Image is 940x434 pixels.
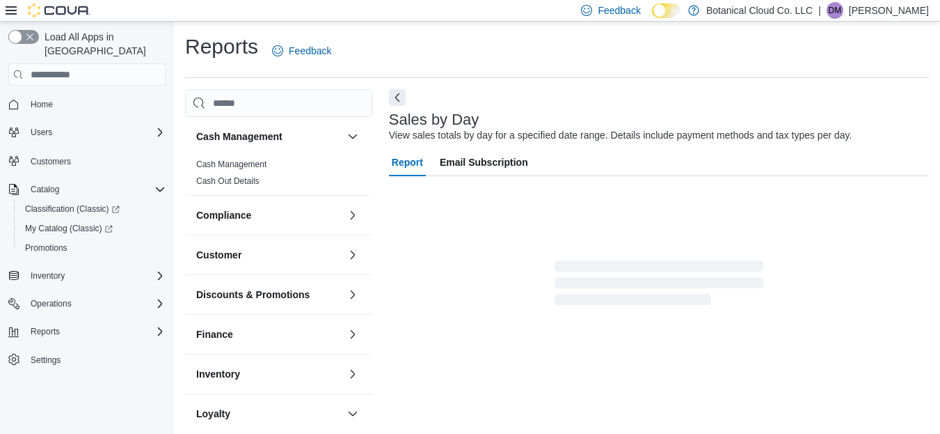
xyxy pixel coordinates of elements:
[3,266,171,286] button: Inventory
[185,156,372,195] div: Cash Management
[344,326,361,343] button: Finance
[389,89,406,106] button: Next
[31,326,60,337] span: Reports
[598,3,640,17] span: Feedback
[31,298,72,309] span: Operations
[25,124,166,141] span: Users
[3,150,171,171] button: Customers
[196,176,260,187] span: Cash Out Details
[652,3,681,18] input: Dark Mode
[31,99,53,110] span: Home
[706,2,813,19] p: Botanical Cloud Co. LLC
[389,111,479,128] h3: Sales by Day
[3,180,171,199] button: Catalog
[196,407,230,421] h3: Loyalty
[827,2,843,19] div: Dario Mellado
[25,323,65,340] button: Reports
[14,219,171,238] a: My Catalog (Classic)
[3,350,171,370] button: Settings
[25,352,66,369] a: Settings
[28,3,90,17] img: Cova
[25,96,58,113] a: Home
[196,208,342,222] button: Compliance
[555,263,763,308] span: Loading
[31,270,65,281] span: Inventory
[196,327,342,341] button: Finance
[185,33,258,61] h1: Reports
[344,405,361,422] button: Loyalty
[25,181,166,198] span: Catalog
[31,355,61,366] span: Settings
[289,44,331,58] span: Feedback
[19,240,73,256] a: Promotions
[829,2,842,19] span: DM
[25,223,113,234] span: My Catalog (Classic)
[392,148,423,176] span: Report
[440,148,528,176] span: Email Subscription
[19,201,125,217] a: Classification (Classic)
[25,181,65,198] button: Catalog
[196,288,310,302] h3: Discounts & Promotions
[266,37,337,65] a: Feedback
[196,130,282,144] h3: Cash Management
[196,327,233,341] h3: Finance
[196,160,266,169] a: Cash Management
[652,18,653,19] span: Dark Mode
[196,367,240,381] h3: Inventory
[31,156,71,167] span: Customers
[25,295,166,312] span: Operations
[196,176,260,186] a: Cash Out Details
[849,2,929,19] p: [PERSON_NAME]
[39,30,166,58] span: Load All Apps in [GEOGRAPHIC_DATA]
[25,124,58,141] button: Users
[3,94,171,114] button: Home
[25,268,166,284] span: Inventory
[25,152,166,169] span: Customers
[14,238,171,258] button: Promotions
[196,130,342,144] button: Cash Management
[31,127,52,138] span: Users
[196,288,342,302] button: Discounts & Promotions
[25,153,77,170] a: Customers
[25,351,166,369] span: Settings
[19,201,166,217] span: Classification (Classic)
[389,128,852,143] div: View sales totals by day for a specified date range. Details include payment methods and tax type...
[3,294,171,313] button: Operations
[8,88,166,406] nav: Complex example
[19,240,166,256] span: Promotions
[25,203,120,215] span: Classification (Classic)
[196,407,342,421] button: Loyalty
[25,295,77,312] button: Operations
[344,128,361,145] button: Cash Management
[344,286,361,303] button: Discounts & Promotions
[196,208,251,222] h3: Compliance
[196,248,241,262] h3: Customer
[818,2,821,19] p: |
[344,366,361,382] button: Inventory
[3,322,171,341] button: Reports
[19,220,166,237] span: My Catalog (Classic)
[196,159,266,170] span: Cash Management
[25,95,166,113] span: Home
[25,242,67,254] span: Promotions
[31,184,59,195] span: Catalog
[196,248,342,262] button: Customer
[25,323,166,340] span: Reports
[3,123,171,142] button: Users
[344,207,361,224] button: Compliance
[25,268,70,284] button: Inventory
[196,367,342,381] button: Inventory
[19,220,118,237] a: My Catalog (Classic)
[14,199,171,219] a: Classification (Classic)
[344,247,361,263] button: Customer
